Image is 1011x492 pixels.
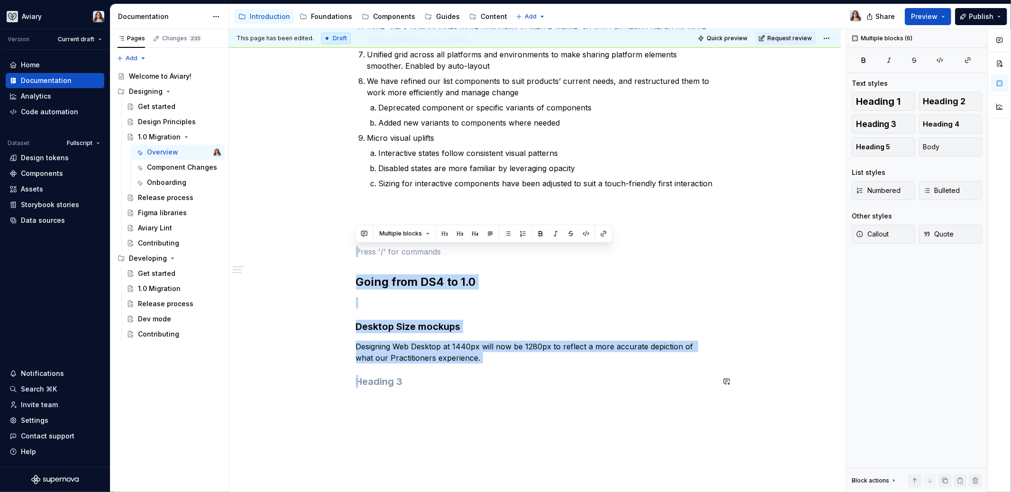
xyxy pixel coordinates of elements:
a: Design tokens [6,150,104,165]
span: Body [923,142,940,152]
div: Design Principles [138,117,196,127]
a: 1.0 Migration [123,281,225,296]
a: Components [358,9,419,24]
a: Assets [6,182,104,197]
div: Block actions [852,474,898,487]
div: Content [481,12,507,21]
span: Heading 1 [856,97,901,106]
img: Brittany Hogg [850,10,861,21]
a: Get started [123,266,225,281]
p: Deprecated component or specific variants of components [379,102,714,113]
span: Add [126,55,137,62]
div: 1.0 Migration [138,284,181,293]
div: Developing [129,254,167,263]
a: Contributing [123,327,225,342]
a: Aviary Lint [123,220,225,236]
button: Request review [756,32,816,45]
button: Current draft [54,33,106,46]
button: Notifications [6,366,104,381]
a: 1.0 Migration [123,129,225,145]
a: Component Changes [132,160,225,175]
span: 235 [189,35,202,42]
span: Preview [911,12,938,21]
h3: Desktop Size mockups [356,320,714,333]
img: 256e2c79-9abd-4d59-8978-03feab5a3943.png [7,11,18,22]
div: Welcome to Aviary! [129,72,191,81]
a: Invite team [6,397,104,412]
svg: Supernova Logo [31,475,79,484]
div: Components [21,169,63,178]
button: Heading 3 [852,115,915,134]
div: Notifications [21,369,64,378]
a: Documentation [6,73,104,88]
button: Contact support [6,428,104,444]
div: Documentation [118,12,208,21]
div: Code automation [21,107,78,117]
img: Brittany Hogg [213,148,221,156]
div: Invite team [21,400,58,410]
button: Add [114,52,149,65]
p: Designing Web Desktop at 1440px will now be 1280px to reflect a more accurate depiction of what o... [356,341,714,364]
span: Quote [923,229,954,239]
a: Analytics [6,89,104,104]
p: Micro visual uplifts [367,132,714,144]
div: Onboarding [147,178,186,187]
a: Design Principles [123,114,225,129]
span: Request review [767,35,812,42]
button: Heading 2 [919,92,983,111]
button: Preview [905,8,951,25]
span: Heading 2 [923,97,966,106]
a: Content [465,9,511,24]
a: Code automation [6,104,104,119]
div: Analytics [21,91,51,101]
div: Storybook stories [21,200,79,210]
a: Contributing [123,236,225,251]
span: Share [875,12,895,21]
p: Disabled states are more familiar by leveraging opacity [379,163,714,174]
div: Contributing [138,329,179,339]
div: Get started [138,269,175,278]
button: Publish [955,8,1007,25]
button: Heading 1 [852,92,915,111]
a: Release process [123,190,225,205]
div: 1.0 Migration [138,132,181,142]
div: Documentation [21,76,72,85]
div: Components [373,12,415,21]
p: Interactive states follow consistent visual patterns [379,147,714,159]
a: Foundations [296,9,356,24]
div: Figma libraries [138,208,187,218]
div: Get started [138,102,175,111]
div: Pages [118,35,145,42]
div: Release process [138,299,193,309]
p: Unified grid across all platforms and environments to make sharing platform elements smoother. En... [367,49,714,72]
div: Data sources [21,216,65,225]
div: Home [21,60,40,70]
p: We have refined our list components to suit products’ current needs, and restructured them to wor... [367,75,714,98]
div: Help [21,447,36,456]
div: Component Changes [147,163,217,172]
div: Dev mode [138,314,171,324]
div: Designing [114,84,225,99]
button: AviaryBrittany Hogg [2,6,108,27]
a: Get started [123,99,225,114]
a: Release process [123,296,225,311]
div: Draft [321,33,351,44]
button: Bulleted [919,181,983,200]
button: Heading 5 [852,137,915,156]
a: Introduction [235,9,294,24]
div: Settings [21,416,48,425]
div: Designing [129,87,163,96]
button: Fullscript [63,137,104,150]
a: Dev mode [123,311,225,327]
span: Current draft [58,36,94,43]
button: Share [862,8,901,25]
div: Page tree [235,7,511,26]
div: Assets [21,184,43,194]
span: This page has been edited. [237,35,314,42]
a: Settings [6,413,104,428]
button: Quick preview [695,32,752,45]
button: Body [919,137,983,156]
button: Callout [852,225,915,244]
div: Guides [436,12,460,21]
span: Fullscript [67,139,92,147]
